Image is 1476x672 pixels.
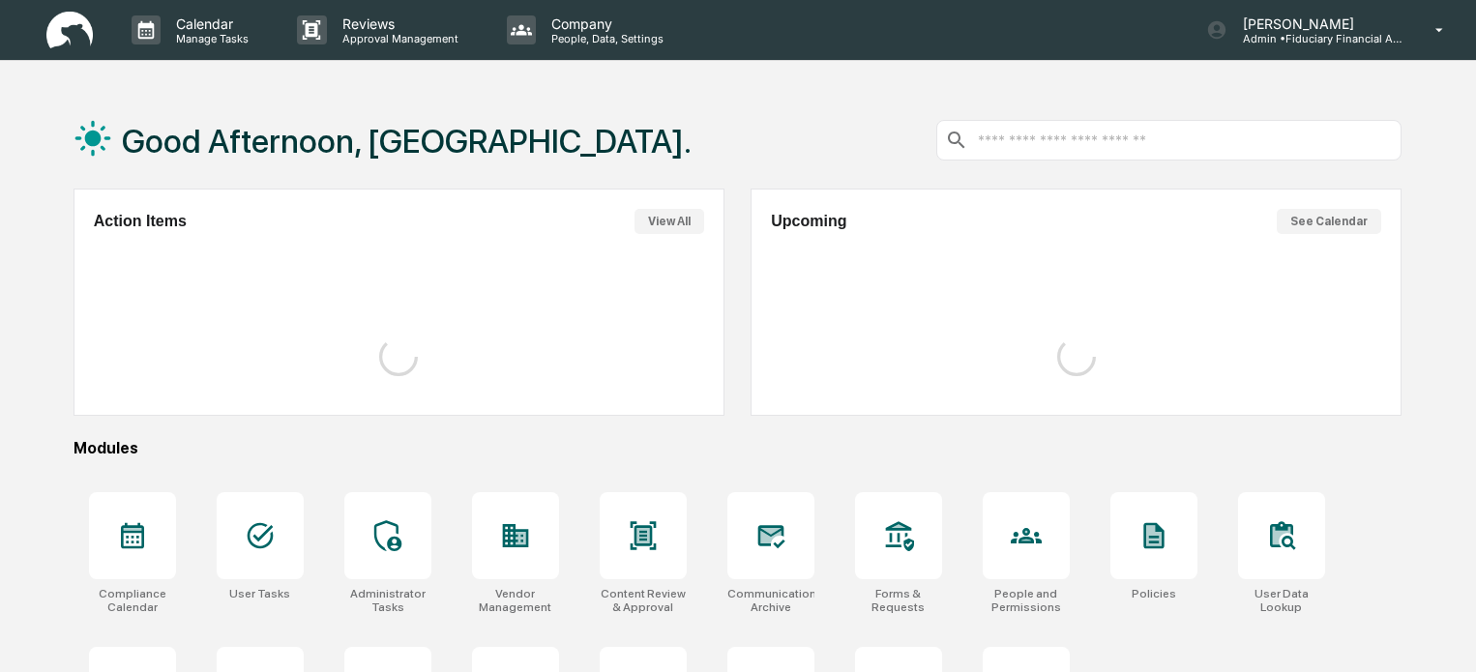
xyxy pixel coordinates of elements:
[472,587,559,614] div: Vendor Management
[1277,209,1381,234] button: See Calendar
[1227,15,1407,32] p: [PERSON_NAME]
[983,587,1070,614] div: People and Permissions
[771,213,846,230] h2: Upcoming
[46,12,93,49] img: logo
[855,587,942,614] div: Forms & Requests
[600,587,687,614] div: Content Review & Approval
[1132,587,1176,600] div: Policies
[94,213,187,230] h2: Action Items
[635,209,704,234] button: View All
[1227,32,1407,45] p: Admin • Fiduciary Financial Advisors
[161,15,258,32] p: Calendar
[327,32,468,45] p: Approval Management
[536,32,673,45] p: People, Data, Settings
[89,587,176,614] div: Compliance Calendar
[161,32,258,45] p: Manage Tasks
[1238,587,1325,614] div: User Data Lookup
[229,587,290,600] div: User Tasks
[122,122,692,161] h1: Good Afternoon, [GEOGRAPHIC_DATA].
[344,587,431,614] div: Administrator Tasks
[727,587,814,614] div: Communications Archive
[536,15,673,32] p: Company
[327,15,468,32] p: Reviews
[74,439,1402,457] div: Modules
